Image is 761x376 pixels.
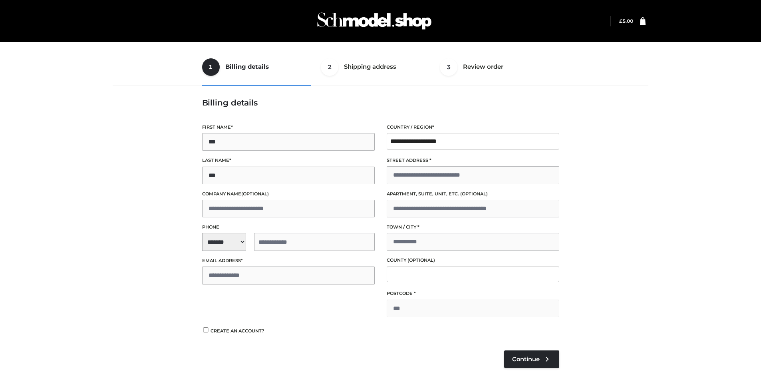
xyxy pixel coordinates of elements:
[202,157,375,164] label: Last name
[211,328,264,334] span: Create an account?
[387,257,559,264] label: County
[619,18,633,24] bdi: 5.00
[202,98,559,107] h3: Billing details
[241,191,269,197] span: (optional)
[387,157,559,164] label: Street address
[460,191,488,197] span: (optional)
[202,257,375,265] label: Email address
[619,18,622,24] span: £
[314,5,434,37] img: Schmodel Admin 964
[202,123,375,131] label: First name
[202,327,209,332] input: Create an account?
[387,123,559,131] label: Country / Region
[387,223,559,231] label: Town / City
[202,190,375,198] label: Company name
[619,18,633,24] a: £5.00
[202,223,375,231] label: Phone
[407,257,435,263] span: (optional)
[512,356,540,363] span: Continue
[387,290,559,297] label: Postcode
[504,350,559,368] a: Continue
[387,190,559,198] label: Apartment, suite, unit, etc.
